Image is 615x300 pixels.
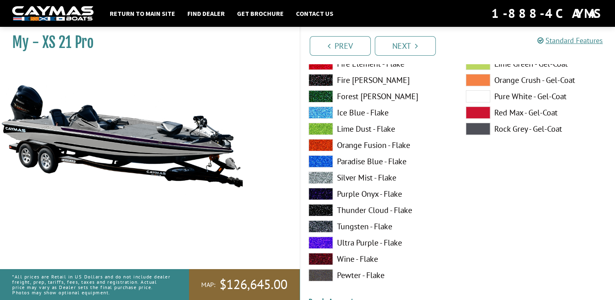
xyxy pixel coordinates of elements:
[309,74,450,86] label: Fire [PERSON_NAME]
[309,220,450,233] label: Tungsten - Flake
[491,4,603,22] div: 1-888-4CAYMAS
[233,8,288,19] a: Get Brochure
[12,6,93,21] img: white-logo-c9c8dbefe5ff5ceceb0f0178aa75bf4bb51f6bca0971e226c86eb53dfe498488.png
[466,90,607,102] label: Pure White - Gel-Coat
[466,58,607,70] label: Lime Green - Gel-Coat
[309,58,450,70] label: Fire Element - Flake
[309,269,450,281] label: Pewter - Flake
[219,276,287,293] span: $126,645.00
[309,107,450,119] label: Ice Blue - Flake
[309,204,450,216] label: Thunder Cloud - Flake
[309,237,450,249] label: Ultra Purple - Flake
[189,269,300,300] a: MAP:$126,645.00
[309,155,450,167] label: Paradise Blue - Flake
[106,8,179,19] a: Return to main site
[12,33,279,52] h1: My - XS 21 Pro
[309,172,450,184] label: Silver Mist - Flake
[292,8,337,19] a: Contact Us
[466,123,607,135] label: Rock Grey - Gel-Coat
[201,280,215,289] span: MAP:
[309,123,450,135] label: Lime Dust - Flake
[309,253,450,265] label: Wine - Flake
[537,36,603,45] a: Standard Features
[12,270,171,300] p: *All prices are Retail in US Dollars and do not include dealer freight, prep, tariffs, fees, taxe...
[310,36,371,56] a: Prev
[309,90,450,102] label: Forest [PERSON_NAME]
[309,188,450,200] label: Purple Onyx - Flake
[309,139,450,151] label: Orange Fusion - Flake
[466,74,607,86] label: Orange Crush - Gel-Coat
[183,8,229,19] a: Find Dealer
[466,107,607,119] label: Red Max - Gel-Coat
[375,36,436,56] a: Next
